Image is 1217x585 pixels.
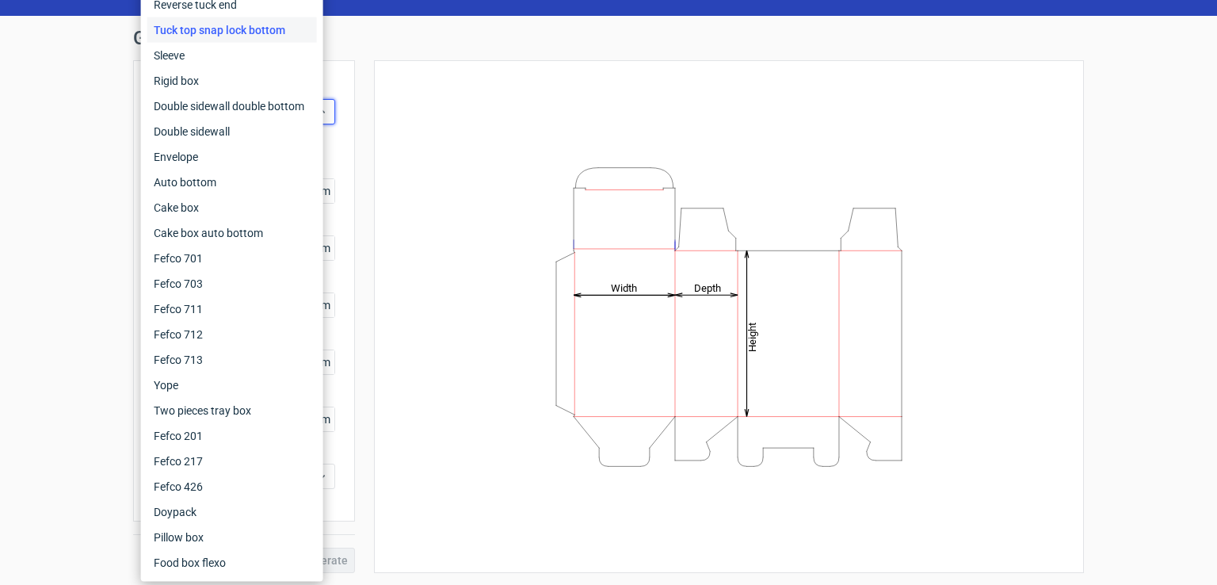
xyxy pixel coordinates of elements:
[746,322,758,351] tspan: Height
[147,119,317,144] div: Double sidewall
[147,220,317,246] div: Cake box auto bottom
[147,170,317,195] div: Auto bottom
[694,281,721,293] tspan: Depth
[147,68,317,94] div: Rigid box
[147,271,317,296] div: Fefco 703
[147,17,317,43] div: Tuck top snap lock bottom
[147,347,317,373] div: Fefco 713
[147,449,317,474] div: Fefco 217
[133,29,1084,48] h1: Generate new dieline
[147,195,317,220] div: Cake box
[147,550,317,575] div: Food box flexo
[147,144,317,170] div: Envelope
[147,398,317,423] div: Two pieces tray box
[611,281,637,293] tspan: Width
[147,322,317,347] div: Fefco 712
[147,423,317,449] div: Fefco 201
[147,296,317,322] div: Fefco 711
[147,499,317,525] div: Doypack
[147,43,317,68] div: Sleeve
[147,525,317,550] div: Pillow box
[147,474,317,499] div: Fefco 426
[147,94,317,119] div: Double sidewall double bottom
[147,246,317,271] div: Fefco 701
[147,373,317,398] div: Yope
